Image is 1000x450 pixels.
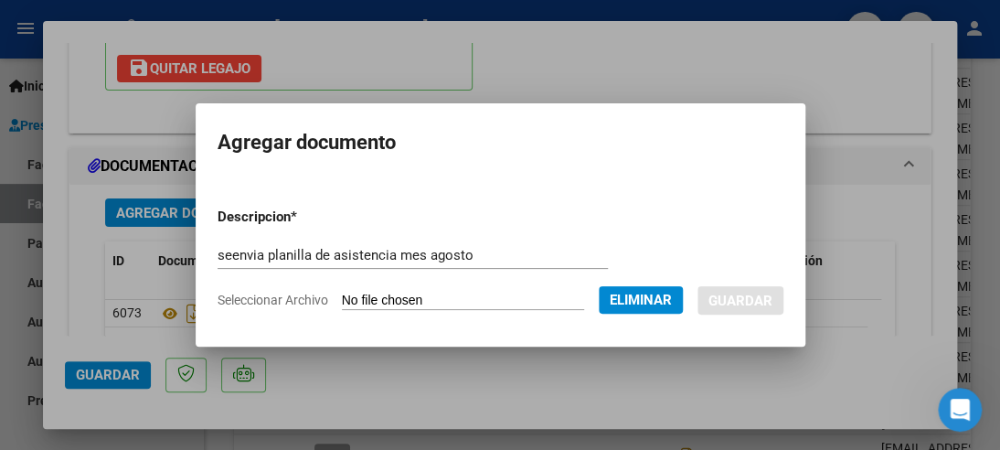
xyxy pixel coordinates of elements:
[218,125,783,160] h2: Agregar documento
[708,293,772,309] span: Guardar
[610,292,672,308] span: Eliminar
[697,286,783,315] button: Guardar
[218,293,328,307] span: Seleccionar Archivo
[218,207,388,228] p: Descripcion
[599,286,683,314] button: Eliminar
[938,388,982,432] iframe: Intercom live chat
